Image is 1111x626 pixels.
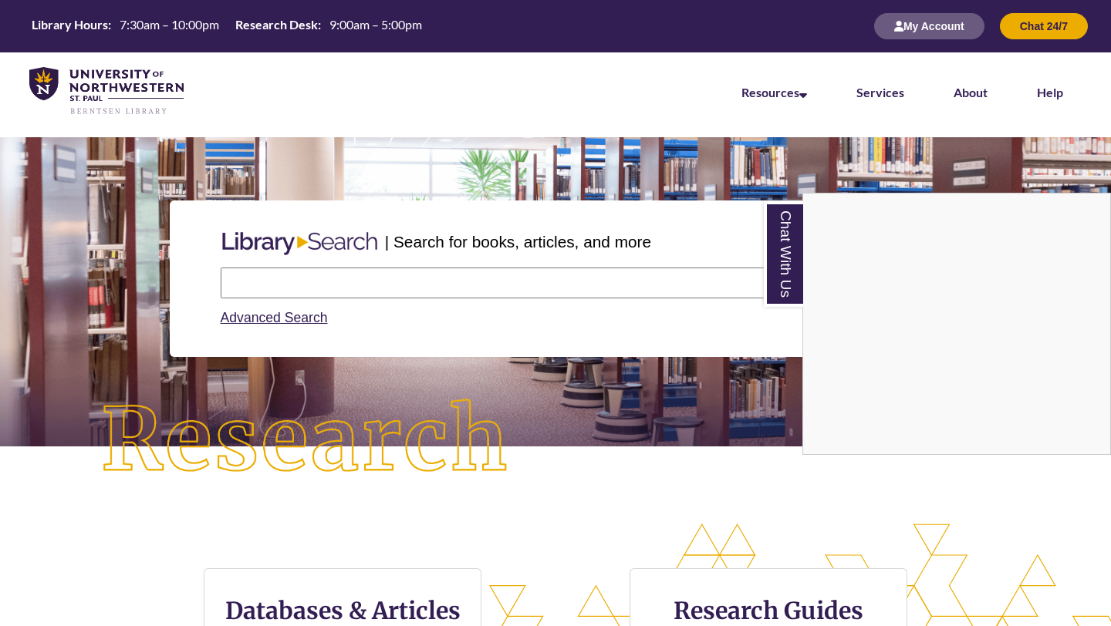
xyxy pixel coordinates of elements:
[764,201,803,307] a: Chat With Us
[1037,85,1063,99] a: Help
[803,194,1110,454] iframe: Chat Widget
[29,67,184,116] img: UNWSP Library Logo
[954,85,988,99] a: About
[741,85,807,99] a: Resources
[802,193,1111,455] div: Chat With Us
[856,85,904,99] a: Services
